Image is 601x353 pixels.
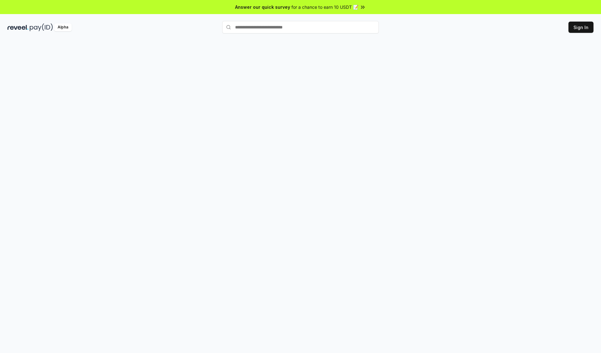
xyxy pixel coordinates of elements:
span: for a chance to earn 10 USDT 📝 [291,4,358,10]
button: Sign In [568,22,593,33]
img: pay_id [30,23,53,31]
div: Alpha [54,23,72,31]
span: Answer our quick survey [235,4,290,10]
img: reveel_dark [8,23,28,31]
